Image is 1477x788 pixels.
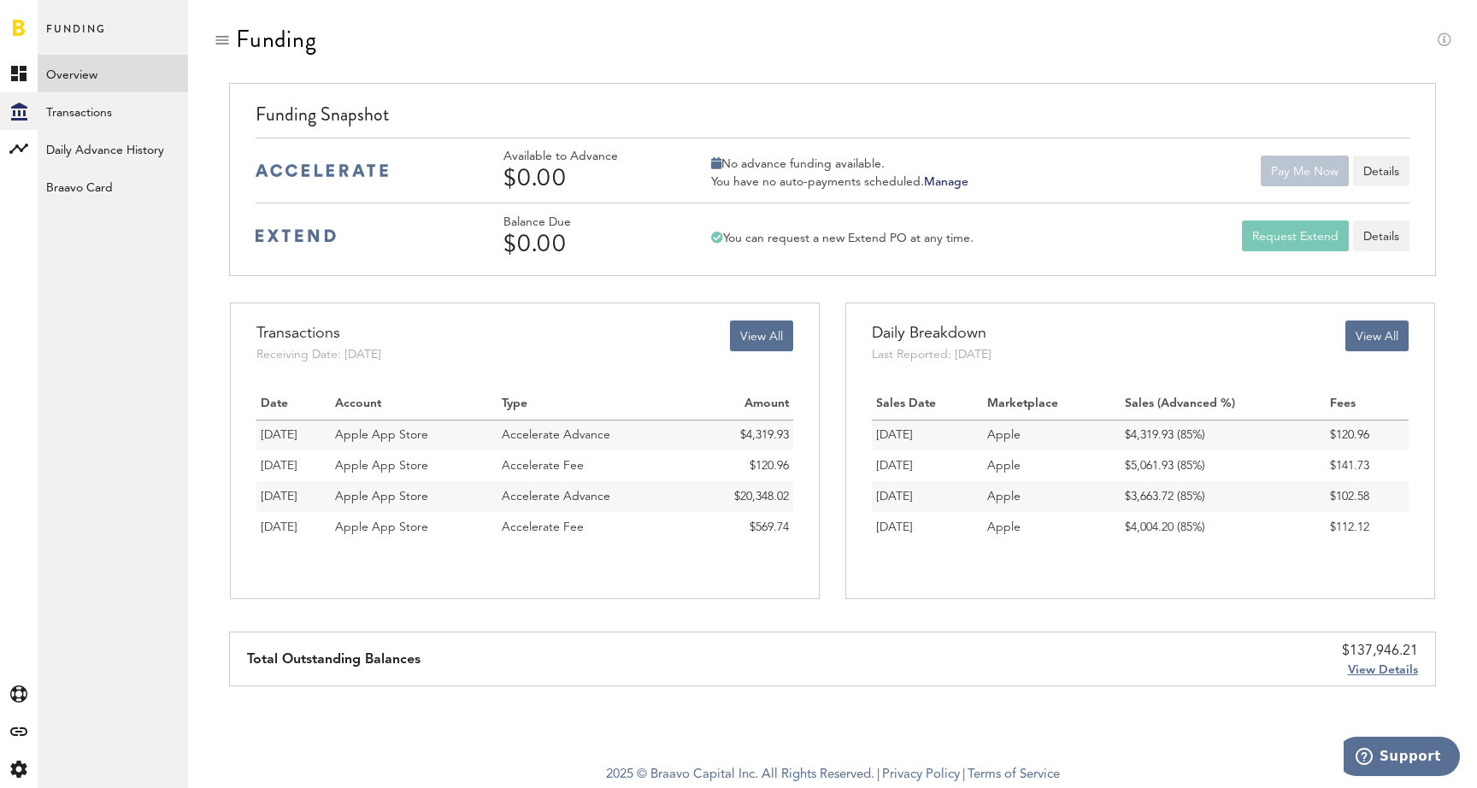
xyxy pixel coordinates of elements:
[497,389,689,420] th: Type
[882,768,960,781] a: Privacy Policy
[872,420,983,450] td: [DATE]
[983,450,1121,481] td: Apple
[335,460,428,472] span: Apple App Store
[1348,664,1418,676] span: View Details
[236,26,317,53] div: Funding
[689,512,792,543] td: $569.74
[750,521,789,533] span: $569.74
[689,420,792,450] td: $4,319.93
[38,168,188,205] a: Braavo Card
[968,768,1060,781] a: Terms of Service
[689,389,792,420] th: Amount
[734,491,789,503] span: $20,348.02
[331,481,497,512] td: Apple App Store
[983,481,1121,512] td: Apple
[261,460,297,472] span: [DATE]
[1121,389,1326,420] th: Sales (Advanced %)
[924,176,968,188] a: Manage
[1353,221,1409,251] a: Details
[497,420,689,450] td: Accelerate Advance
[872,450,983,481] td: [DATE]
[38,92,188,130] a: Transactions
[261,491,297,503] span: [DATE]
[503,164,666,191] div: $0.00
[247,632,421,685] div: Total Outstanding Balances
[1121,481,1326,512] td: $3,663.72 (85%)
[335,521,428,533] span: Apple App Store
[750,460,789,472] span: $120.96
[1121,450,1326,481] td: $5,061.93 (85%)
[872,512,983,543] td: [DATE]
[983,512,1121,543] td: Apple
[256,101,1409,138] div: Funding Snapshot
[331,389,497,420] th: Account
[1344,737,1460,779] iframe: Opens a widget where you can find more information
[331,420,497,450] td: Apple App Store
[872,389,983,420] th: Sales Date
[256,420,331,450] td: 09/04/25
[1353,156,1409,186] button: Details
[497,481,689,512] td: Accelerate Advance
[261,521,297,533] span: [DATE]
[983,389,1121,420] th: Marketplace
[1242,221,1349,251] button: Request Extend
[503,215,666,230] div: Balance Due
[1326,389,1409,420] th: Fees
[335,491,428,503] span: Apple App Store
[1121,512,1326,543] td: $4,004.20 (85%)
[711,231,974,246] div: You can request a new Extend PO at any time.
[1345,320,1409,351] button: View All
[497,450,689,481] td: Accelerate Fee
[335,429,428,441] span: Apple App Store
[689,481,792,512] td: $20,348.02
[331,512,497,543] td: Apple App Store
[502,491,610,503] span: Accelerate Advance
[872,346,992,363] div: Last Reported: [DATE]
[711,174,968,190] div: You have no auto-payments scheduled.
[331,450,497,481] td: Apple App Store
[256,320,381,346] div: Transactions
[261,429,297,441] span: [DATE]
[1326,450,1409,481] td: $141.73
[1121,420,1326,450] td: $4,319.93 (85%)
[1326,420,1409,450] td: $120.96
[740,429,789,441] span: $4,319.93
[256,164,388,177] img: accelerate-medium-blue-logo.svg
[730,320,793,351] button: View All
[606,762,874,788] span: 2025 © Braavo Capital Inc. All Rights Reserved.
[1261,156,1349,186] button: Pay Me Now
[1326,512,1409,543] td: $112.12
[256,512,331,543] td: 09/03/25
[38,55,188,92] a: Overview
[256,346,381,363] div: Receiving Date: [DATE]
[502,429,610,441] span: Accelerate Advance
[38,130,188,168] a: Daily Advance History
[256,481,331,512] td: 09/03/25
[503,150,666,164] div: Available to Advance
[502,460,584,472] span: Accelerate Fee
[503,230,666,257] div: $0.00
[256,450,331,481] td: 09/04/25
[1342,641,1418,662] div: $137,946.21
[983,420,1121,450] td: Apple
[1326,481,1409,512] td: $102.58
[256,229,336,243] img: extend-medium-blue-logo.svg
[689,450,792,481] td: $120.96
[711,156,968,172] div: No advance funding available.
[502,521,584,533] span: Accelerate Fee
[872,481,983,512] td: [DATE]
[497,512,689,543] td: Accelerate Fee
[46,19,106,55] span: Funding
[872,320,992,346] div: Daily Breakdown
[256,389,331,420] th: Date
